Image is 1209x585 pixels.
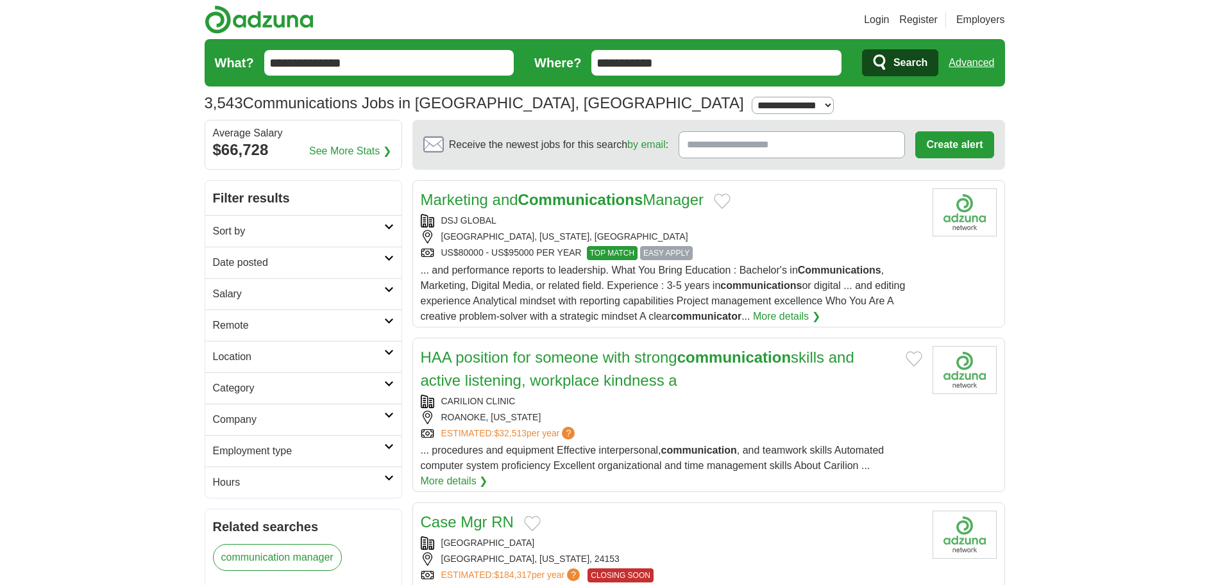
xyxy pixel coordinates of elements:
[421,513,514,531] a: Case Mgr RN
[205,5,314,34] img: Adzuna logo
[534,53,581,72] label: Where?
[309,144,391,159] a: See More Stats ❯
[441,568,583,582] a: ESTIMATED:$184,317per year?
[205,94,744,111] h1: Communications Jobs in [GEOGRAPHIC_DATA], [GEOGRAPHIC_DATA]
[205,278,402,309] a: Salary
[862,49,938,76] button: Search
[567,568,580,581] span: ?
[213,544,342,571] a: communication manager
[205,372,402,404] a: Category
[421,265,906,322] span: ... and performance reports to leadership. What You Bring Education : Bachelor's in , Marketing, ...
[205,341,402,372] a: Location
[213,412,384,427] h2: Company
[915,131,993,158] button: Create alert
[494,570,531,580] span: $184,317
[720,280,802,291] strong: communications
[798,265,881,276] strong: Communications
[494,428,527,438] span: $32,513
[441,427,578,440] a: ESTIMATED:$32,513per year?
[524,516,541,531] button: Add to favorite jobs
[933,346,997,394] img: Company logo
[205,466,402,498] a: Hours
[627,139,666,150] a: by email
[205,404,402,435] a: Company
[205,435,402,466] a: Employment type
[213,224,384,239] h2: Sort by
[213,138,394,161] div: $66,728
[518,191,643,208] strong: Communications
[421,474,488,489] a: More details ❯
[421,552,922,566] div: [GEOGRAPHIC_DATA], [US_STATE], 24153
[213,443,384,459] h2: Employment type
[213,128,394,138] div: Average Salary
[949,50,994,76] a: Advanced
[421,230,922,243] div: [GEOGRAPHIC_DATA], [US_STATE], [GEOGRAPHIC_DATA]
[640,246,693,260] span: EASY APPLY
[205,92,243,115] span: 3,543
[421,536,922,550] div: [GEOGRAPHIC_DATA]
[421,214,922,227] div: DSJ GLOBAL
[671,311,741,322] strong: communicator
[587,246,638,260] span: TOP MATCH
[205,181,402,215] h2: Filter results
[933,511,997,559] img: Company logo
[956,12,1005,28] a: Employers
[205,215,402,247] a: Sort by
[421,349,854,389] a: HAA position for someone with strongcommunicationskills and active listening, workplace kindness a
[906,351,922,367] button: Add to favorite jobs
[213,349,384,365] h2: Location
[213,475,384,490] h2: Hours
[213,318,384,333] h2: Remote
[864,12,889,28] a: Login
[421,246,922,260] div: US$80000 - US$95000 PER YEAR
[421,395,922,408] div: CARILION CLINIC
[213,381,384,396] h2: Category
[213,517,394,536] h2: Related searches
[893,50,927,76] span: Search
[753,309,820,324] a: More details ❯
[562,427,575,440] span: ?
[421,191,704,208] a: Marketing andCommunicationsManager
[215,53,254,72] label: What?
[213,255,384,270] h2: Date posted
[205,309,402,341] a: Remote
[421,445,884,471] span: ... procedures and equipment Effective interpersonal, , and teamwork skills Automated computer sy...
[933,188,997,236] img: Company logo
[661,445,737,456] strong: communication
[213,286,384,302] h2: Salary
[421,411,922,424] div: ROANOKE, [US_STATE]
[449,137,668,152] span: Receive the newest jobs for this search :
[205,247,402,278] a: Date posted
[899,12,938,28] a: Register
[677,349,791,366] strong: communication
[714,194,731,209] button: Add to favorite jobs
[588,568,654,582] span: CLOSING SOON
